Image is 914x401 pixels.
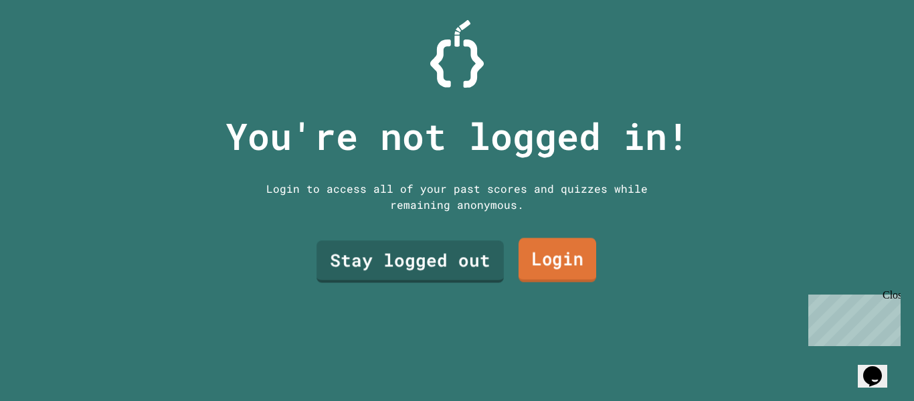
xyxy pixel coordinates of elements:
iframe: chat widget [803,289,901,346]
img: Logo.svg [430,20,484,88]
p: You're not logged in! [225,108,689,164]
div: Login to access all of your past scores and quizzes while remaining anonymous. [256,181,658,213]
a: Login [519,238,596,283]
div: Chat with us now!Close [5,5,92,85]
iframe: chat widget [858,347,901,388]
a: Stay logged out [316,241,504,283]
